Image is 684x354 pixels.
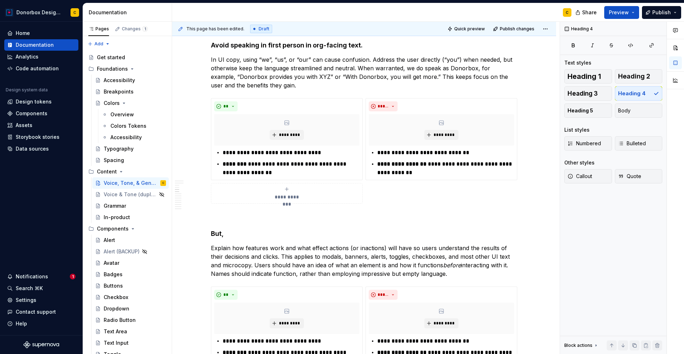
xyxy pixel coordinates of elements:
div: List styles [564,126,590,133]
div: Typography [104,145,134,152]
div: Contact support [16,308,56,315]
div: Components [16,110,47,117]
a: Spacing [92,155,169,166]
a: Home [4,27,78,39]
button: Heading 1 [564,69,612,84]
div: Voice & Tone (duplicate) [104,191,157,198]
span: 1 [142,26,148,32]
button: Quick preview [445,24,488,34]
a: Grammar [92,200,169,212]
p: In UI copy, using “we”, “us”, or “our” can cause confusion. Address the user directly (“you”) whe... [211,55,517,90]
img: 17077652-375b-4f2c-92b0-528c72b71ea0.png [5,8,14,17]
div: Get started [97,54,125,61]
button: Body [615,103,663,118]
button: Share [572,6,601,19]
button: Callout [564,169,612,183]
div: Buttons [104,282,123,289]
span: Heading 2 [618,73,650,80]
div: Block actions [564,343,592,348]
div: Block actions [564,340,599,350]
div: Analytics [16,53,38,60]
div: Notifications [16,273,48,280]
span: This page has been edited. [186,26,244,32]
span: Publish [652,9,671,16]
div: Radio Button [104,317,136,324]
div: Pages [88,26,109,32]
div: Foundations [97,65,128,72]
button: Help [4,318,78,329]
div: Components [97,225,129,232]
span: Publish changes [500,26,534,32]
div: Documentation [89,9,169,16]
div: Overview [110,111,134,118]
a: Breakpoints [92,86,169,97]
div: Badges [104,271,123,278]
div: Design system data [6,87,48,93]
div: Storybook stories [16,133,59,141]
button: Heading 5 [564,103,612,118]
span: Bulleted [618,140,646,147]
div: Design tokens [16,98,52,105]
span: Preview [609,9,629,16]
div: Spacing [104,157,124,164]
a: Documentation [4,39,78,51]
div: Assets [16,122,32,129]
div: Content [85,166,169,177]
a: Alert [92,234,169,246]
button: Heading 2 [615,69,663,84]
span: Share [582,9,597,16]
a: Accessibility [99,132,169,143]
a: Settings [4,294,78,306]
div: Colors Tokens [110,122,146,130]
button: Publish changes [491,24,538,34]
div: Changes [122,26,148,32]
span: Body [618,107,631,114]
a: Data sources [4,143,78,155]
div: Donorbox Design System [16,9,62,16]
div: Data sources [16,145,49,152]
div: Alert (BACKUP) [104,248,140,255]
a: Dropdown [92,303,169,314]
div: Breakpoints [104,88,134,95]
a: Analytics [4,51,78,62]
a: Buttons [92,280,169,292]
a: Colors Tokens [99,120,169,132]
svg: Supernova Logo [24,341,59,348]
div: Colors [104,100,120,107]
span: Heading 5 [568,107,593,114]
span: Heading 3 [568,90,598,97]
a: Voice, Tone, & General GuidelinesC [92,177,169,189]
div: Text Input [104,339,129,347]
a: Assets [4,120,78,131]
button: Search ⌘K [4,283,78,294]
button: Notifications1 [4,271,78,282]
a: Overview [99,109,169,120]
span: Quick preview [454,26,485,32]
a: Storybook stories [4,131,78,143]
a: Components [4,108,78,119]
button: Heading 3 [564,86,612,101]
span: 1 [70,274,76,279]
button: Preview [604,6,639,19]
a: Typography [92,143,169,155]
button: Add [85,39,112,49]
div: Voice, Tone, & General Guidelines [104,179,159,187]
div: Text Area [104,328,127,335]
a: Radio Button [92,314,169,326]
div: Help [16,320,27,327]
a: Text Area [92,326,169,337]
div: In-product [104,214,130,221]
div: Foundations [85,63,169,75]
div: C [566,10,569,15]
div: Grammar [104,202,126,209]
div: Accessibility [110,134,142,141]
a: Colors [92,97,169,109]
h4: But, [211,229,517,238]
a: Checkbox [92,292,169,303]
a: Get started [85,52,169,63]
div: Home [16,30,30,37]
strong: Avoid speaking in first person in org-facing text. [211,41,363,49]
div: Checkbox [104,294,128,301]
div: Alert [104,237,115,244]
div: Text styles [564,59,591,66]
